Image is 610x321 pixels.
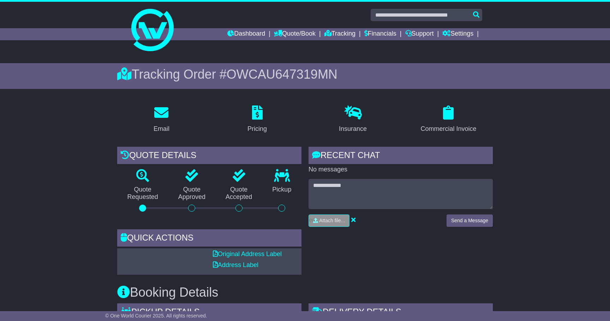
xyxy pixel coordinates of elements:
[105,313,207,319] span: © One World Courier 2025. All rights reserved.
[262,186,301,194] p: Pickup
[447,214,493,227] button: Send a Message
[405,28,434,40] a: Support
[117,285,493,299] h3: Booking Details
[274,28,316,40] a: Quote/Book
[227,28,265,40] a: Dashboard
[213,261,258,268] a: Address Label
[117,186,168,201] p: Quote Requested
[247,124,267,134] div: Pricing
[339,124,367,134] div: Insurance
[416,103,481,136] a: Commercial Invoice
[334,103,371,136] a: Insurance
[117,229,301,248] div: Quick Actions
[243,103,271,136] a: Pricing
[364,28,396,40] a: Financials
[420,124,476,134] div: Commercial Invoice
[149,103,174,136] a: Email
[213,250,282,258] a: Original Address Label
[168,186,215,201] p: Quote Approved
[309,166,493,174] p: No messages
[154,124,169,134] div: Email
[442,28,473,40] a: Settings
[117,147,301,166] div: Quote Details
[117,67,493,82] div: Tracking Order #
[324,28,355,40] a: Tracking
[216,186,262,201] p: Quote Accepted
[309,147,493,166] div: RECENT CHAT
[227,67,337,81] span: OWCAU647319MN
